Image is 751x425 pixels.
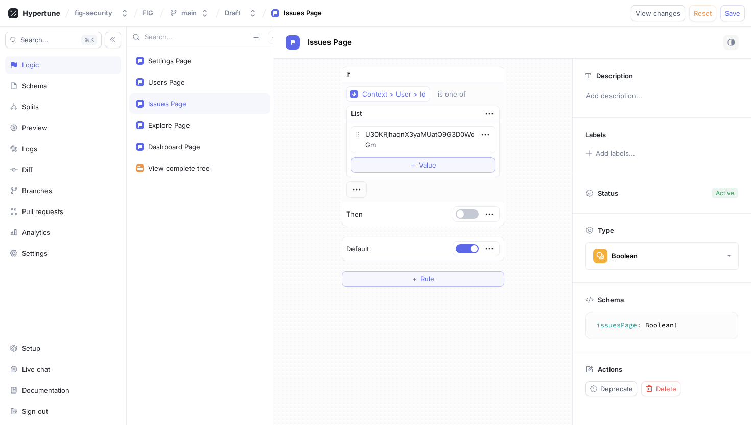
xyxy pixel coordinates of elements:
p: Then [346,209,363,220]
div: main [181,9,197,17]
button: is one of [433,86,481,102]
div: Draft [225,9,241,17]
div: K [81,35,97,45]
button: Add labels... [582,147,638,160]
div: Active [716,188,734,198]
div: Settings Page [148,57,192,65]
div: Dashboard Page [148,143,200,151]
p: Add description... [581,87,742,105]
span: Search... [20,37,49,43]
button: Context > User > Id [346,86,430,102]
span: FIG [142,9,153,16]
span: Save [725,10,740,16]
div: Logs [22,145,37,153]
div: Documentation [22,386,69,394]
p: Default [346,244,369,254]
button: Reset [689,5,716,21]
span: Delete [656,386,676,392]
div: Explore Page [148,121,190,129]
span: Issues Page [308,38,352,46]
div: Splits [22,103,39,111]
div: Branches [22,186,52,195]
div: Issues Page [148,100,186,108]
textarea: U30KRjhaqnX3yaMUatQ9G3D0WoGm [351,126,495,153]
button: main [165,5,213,21]
div: Schema [22,82,47,90]
div: View complete tree [148,164,210,172]
div: Analytics [22,228,50,237]
div: Setup [22,344,40,352]
p: Type [598,226,614,234]
span: ＋ [411,276,418,282]
p: Actions [598,365,622,373]
button: Save [720,5,745,21]
span: Rule [420,276,434,282]
p: Status [598,186,618,200]
button: ＋Value [351,157,495,173]
div: List [351,109,362,119]
p: Labels [585,131,606,139]
button: fig-security [71,5,133,21]
p: Schema [598,296,624,304]
p: If [346,69,350,80]
div: Settings [22,249,48,257]
div: Context > User > Id [362,90,426,99]
span: Value [419,162,436,168]
span: View changes [636,10,680,16]
button: Delete [641,381,680,396]
span: Reset [694,10,712,16]
span: Deprecate [600,386,633,392]
div: Sign out [22,407,48,415]
button: Draft [221,5,261,21]
button: Boolean [585,242,739,270]
a: Documentation [5,382,121,399]
div: Preview [22,124,48,132]
button: Deprecate [585,381,637,396]
button: Search...K [5,32,102,48]
div: Users Page [148,78,185,86]
button: View changes [631,5,685,21]
div: Boolean [612,252,638,261]
input: Search... [145,32,248,42]
div: fig-security [75,9,112,17]
div: Issues Page [284,8,322,18]
button: ＋Rule [342,271,504,287]
div: Live chat [22,365,50,373]
div: is one of [438,90,466,99]
p: Description [596,72,633,80]
span: ＋ [410,162,416,168]
div: Logic [22,61,39,69]
div: Diff [22,166,33,174]
textarea: issuesPage: Boolean! [590,316,734,335]
div: Pull requests [22,207,63,216]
